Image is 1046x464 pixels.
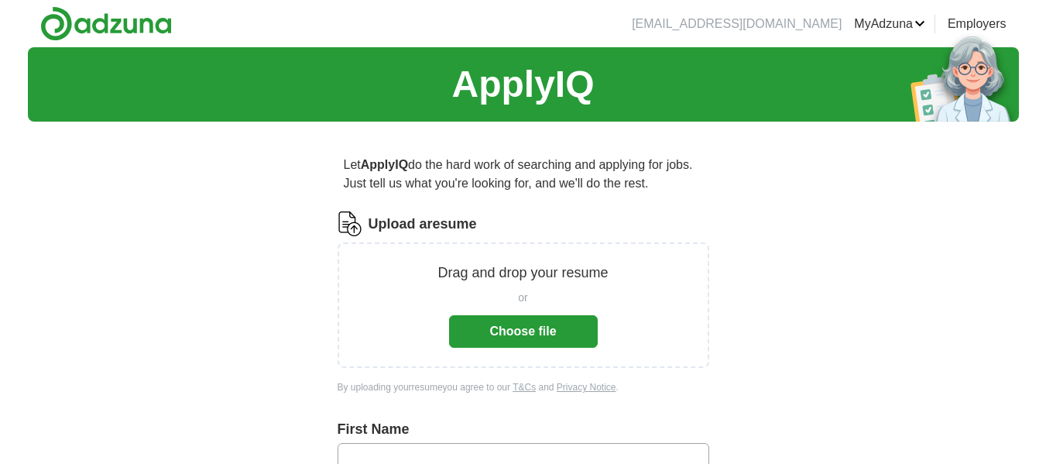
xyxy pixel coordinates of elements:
[338,419,709,440] label: First Name
[369,214,477,235] label: Upload a resume
[948,15,1007,33] a: Employers
[437,263,608,284] p: Drag and drop your resume
[632,15,842,33] li: [EMAIL_ADDRESS][DOMAIN_NAME]
[338,380,709,394] div: By uploading your resume you agree to our and .
[451,57,594,112] h1: ApplyIQ
[557,382,616,393] a: Privacy Notice
[40,6,172,41] img: Adzuna logo
[361,158,408,171] strong: ApplyIQ
[518,290,527,306] span: or
[338,211,362,236] img: CV Icon
[854,15,925,33] a: MyAdzuna
[513,382,536,393] a: T&Cs
[449,315,598,348] button: Choose file
[338,150,709,199] p: Let do the hard work of searching and applying for jobs. Just tell us what you're looking for, an...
